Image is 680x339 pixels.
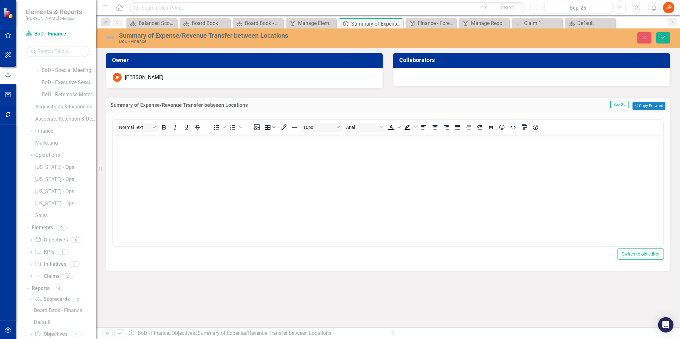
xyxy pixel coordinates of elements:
[172,330,195,336] a: Objectives
[125,74,163,81] div: [PERSON_NAME]
[192,19,229,27] div: Board Book
[610,101,629,108] span: Sep-25
[192,123,203,132] button: Strikethrough
[35,261,66,268] a: Initiatives
[112,57,379,63] h3: Owner
[56,225,67,231] div: 9
[26,46,90,57] input: Search Below...
[71,332,81,337] div: 4
[287,19,335,27] a: Manage Elements
[119,125,150,130] span: Normal Text
[399,57,666,63] h3: Collaborators
[289,123,300,132] button: Horizontal line
[35,176,96,183] a: [US_STATE] - Ops
[139,19,175,27] div: Balanced Scorecard Welcome Page
[113,73,122,82] div: JP
[117,123,158,132] button: Block Normal Text
[119,32,424,39] div: Summary of Expense/Revenue Transfer between Locations
[211,123,227,132] div: Bullet list
[227,123,243,132] div: Numbered list
[298,19,335,27] div: Manage Elements
[35,188,96,195] a: [US_STATE] - Ops
[35,200,96,208] a: [US_STATE] - Ops
[138,330,169,336] a: BoD - Finance
[303,125,335,130] span: 16px
[544,2,612,13] button: Sep-25
[486,123,497,132] button: Blockquote
[658,317,674,333] div: Open Intercom Messenger
[618,248,664,260] button: Switch to old editor
[663,2,675,13] button: JP
[42,67,96,74] a: BoD - Special Meeting Topics
[418,19,455,27] div: Finance - Forecast
[407,19,455,27] a: Finance - Forecast
[386,123,402,132] div: Text color Black
[35,128,96,135] a: Finance
[35,296,69,303] a: Scorecards
[245,19,282,27] div: Board Book - Finance
[577,19,614,27] div: Default
[71,237,81,243] div: 6
[35,273,59,280] a: Claims
[35,152,96,159] a: Operations
[497,123,508,132] button: Emojis
[346,125,378,130] span: Arial
[35,212,96,219] a: Sales
[34,319,96,325] div: Default
[32,285,50,292] a: Reports
[633,102,666,110] button: Copy Forward
[130,2,526,13] input: Search ClearPoint...
[430,123,441,132] button: Align center
[278,123,289,132] button: Insert/edit link
[234,19,282,27] a: Board Book - Finance
[32,305,96,316] a: Board Book - Finance
[32,224,53,232] a: Elements
[113,135,663,246] iframe: Rich Text Area
[402,123,418,132] div: Background color Black
[263,123,278,132] button: Table
[460,19,508,27] a: Manage Reports
[35,248,54,256] a: KPIs
[32,317,96,327] a: Default
[452,123,463,132] button: Justify
[344,123,385,132] button: Font Arial
[35,115,96,123] a: Associate Retention & Development
[198,330,331,336] div: Summary of Expense/Revenue Transfer between Locations
[26,16,82,21] small: [PERSON_NAME] Medical
[42,91,96,99] a: BoD - Reference Material
[35,103,96,111] a: Acquisitions & Expansion
[34,308,96,313] div: Board Book - Finance
[35,236,68,244] a: Objectives
[58,249,68,255] div: 1
[418,123,429,132] button: Align left
[69,262,80,267] div: 0
[35,139,96,147] a: Marketing
[3,7,14,19] img: ClearPoint Strategy
[251,123,262,132] button: Insert image
[301,123,342,132] button: Font size 16px
[567,19,614,27] a: Default
[501,5,515,10] span: Search
[35,164,96,171] a: [US_STATE] - Ops
[128,19,175,27] a: Balanced Scorecard Welcome Page
[351,20,401,28] div: Summary of Expense/Revenue Transfer between Locations
[170,123,181,132] button: Italic
[546,4,610,12] div: Sep-25
[530,123,541,132] button: Help
[441,123,452,132] button: Align right
[181,123,192,132] button: Underline
[519,123,530,132] button: CSS Editor
[508,123,519,132] button: HTML Editor
[181,19,229,27] a: Board Book
[158,123,169,132] button: Bold
[128,330,383,337] div: » »
[474,123,485,132] button: Increase indent
[73,297,83,302] div: 2
[514,19,561,27] a: Claim 1
[26,8,82,16] span: Elements & Reports
[42,79,96,86] a: BoD - Executive Sessions
[63,273,73,279] div: 2
[106,32,116,43] img: Not Defined
[524,19,561,27] div: Claim 1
